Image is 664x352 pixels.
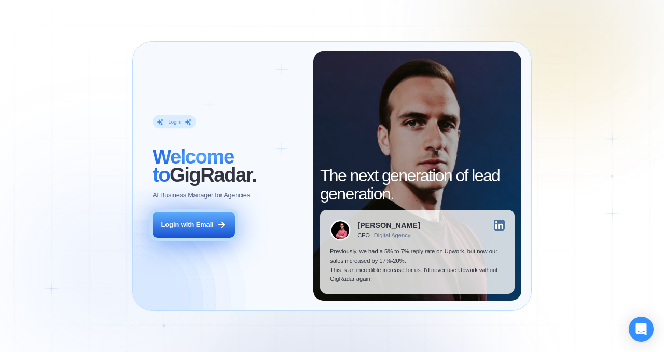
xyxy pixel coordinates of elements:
[330,247,505,283] p: Previously, we had a 5% to 7% reply rate on Upwork, but now our sales increased by 17%-20%. This ...
[161,220,214,229] div: Login with Email
[357,222,420,229] div: [PERSON_NAME]
[320,167,515,203] h2: The next generation of lead generation.
[629,317,654,342] div: Open Intercom Messenger
[153,190,250,199] p: AI Business Manager for Agencies
[153,147,303,183] h2: ‍ GigRadar.
[169,119,181,126] div: Login
[153,212,234,238] button: Login with Email
[357,232,370,239] div: CEO
[153,145,234,185] span: Welcome to
[374,232,411,239] div: Digital Agency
